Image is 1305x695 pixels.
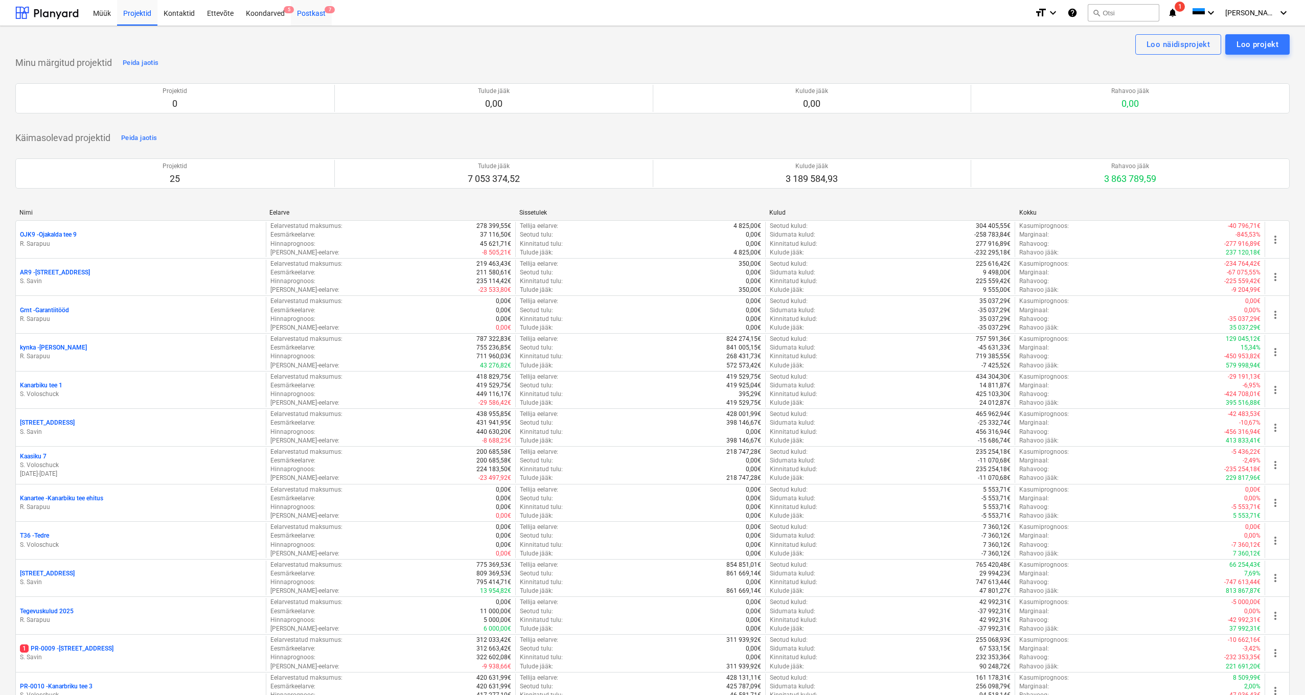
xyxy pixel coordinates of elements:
[770,306,815,315] p: Sidumata kulud :
[20,390,262,399] p: S. Voloschuck
[476,373,511,381] p: 418 829,75€
[520,390,563,399] p: Kinnitatud tulu :
[468,162,520,171] p: Tulude jääk
[478,98,510,110] p: 0,00
[1269,309,1281,321] span: more_vert
[120,55,161,71] button: Peida jaotis
[20,452,47,461] p: Kaasiku 7
[478,399,511,407] p: -29 586,42€
[270,260,342,268] p: Eelarvestatud maksumus :
[739,390,761,399] p: 395,29€
[1269,535,1281,547] span: more_vert
[770,277,817,286] p: Kinnitatud kulud :
[1269,346,1281,358] span: more_vert
[270,436,339,445] p: [PERSON_NAME]-eelarve :
[1135,34,1221,55] button: Loo näidisprojekt
[1244,306,1261,315] p: 0,00%
[119,130,159,146] button: Peida jaotis
[20,644,113,653] p: PR-0009 - [STREET_ADDRESS]
[476,448,511,456] p: 200 685,58€
[20,653,262,662] p: S. Savin
[795,98,828,110] p: 0,00
[496,323,511,332] p: 0,00€
[1226,361,1261,370] p: 579 998,94€
[1224,277,1261,286] p: -225 559,42€
[746,277,761,286] p: 0,00€
[480,361,511,370] p: 43 276,82€
[795,87,828,96] p: Kulude jääk
[786,173,838,185] p: 3 189 584,93
[1019,286,1059,294] p: Rahavoo jääk :
[981,361,1011,370] p: -7 425,52€
[496,306,511,315] p: 0,00€
[976,352,1011,361] p: 719 385,55€
[746,240,761,248] p: 0,00€
[726,335,761,343] p: 824 274,15€
[476,343,511,352] p: 755 236,85€
[20,494,103,503] p: Kanartee - Kanarbiku tee ehitus
[770,297,808,306] p: Seotud kulud :
[270,352,315,361] p: Hinnaprognoos :
[770,260,808,268] p: Seotud kulud :
[726,436,761,445] p: 398 146,67€
[1019,343,1049,352] p: Marginaal :
[1019,277,1049,286] p: Rahavoog :
[1111,98,1149,110] p: 0,00
[1226,248,1261,257] p: 237 120,18€
[20,419,75,427] p: [STREET_ADDRESS]
[770,410,808,419] p: Seotud kulud :
[270,381,315,390] p: Eesmärkeelarve :
[1239,419,1261,427] p: -10,67%
[20,352,262,361] p: R. Sarapuu
[979,297,1011,306] p: 35 037,29€
[726,410,761,419] p: 428 001,99€
[1019,373,1069,381] p: Kasumiprognoos :
[983,286,1011,294] p: 9 555,00€
[1147,38,1210,51] div: Loo näidisprojekt
[20,306,69,315] p: Grnt - Garantiitööd
[1245,297,1261,306] p: 0,00€
[520,419,553,427] p: Seotud tulu :
[325,6,335,13] span: 7
[520,222,558,230] p: Tellija eelarve :
[978,419,1011,427] p: -25 332,74€
[15,57,112,69] p: Minu märgitud projektid
[270,343,315,352] p: Eesmärkeelarve :
[1224,260,1261,268] p: -234 764,42€
[1019,268,1049,277] p: Marginaal :
[270,448,342,456] p: Eelarvestatud maksumus :
[476,410,511,419] p: 438 955,85€
[1231,286,1261,294] p: -9 204,99€
[20,452,262,478] div: Kaasiku 7S. Voloschuck[DATE]-[DATE]
[1019,209,1261,216] div: Kokku
[974,230,1011,239] p: -258 783,84€
[1227,268,1261,277] p: -67 075,55%
[520,343,553,352] p: Seotud tulu :
[978,306,1011,315] p: -35 037,29€
[770,361,804,370] p: Kulude jääk :
[770,323,804,332] p: Kulude jääk :
[1019,419,1049,427] p: Marginaal :
[270,419,315,427] p: Eesmärkeelarve :
[1019,260,1069,268] p: Kasumiprognoos :
[1205,7,1217,19] i: keyboard_arrow_down
[482,436,511,445] p: -8 688,25€
[520,286,553,294] p: Tulude jääk :
[974,248,1011,257] p: -232 295,18€
[770,428,817,436] p: Kinnitatud kulud :
[1019,381,1049,390] p: Marginaal :
[270,297,342,306] p: Eelarvestatud maksumus :
[983,268,1011,277] p: 9 498,00€
[1019,436,1059,445] p: Rahavoo jääk :
[726,448,761,456] p: 218 747,28€
[20,428,262,436] p: S. Savin
[20,607,74,616] p: Tegevuskulud 2025
[476,390,511,399] p: 449 116,17€
[1228,410,1261,419] p: -42 483,53€
[20,470,262,478] p: [DATE] - [DATE]
[270,286,339,294] p: [PERSON_NAME]-eelarve :
[1224,390,1261,399] p: -424 708,01€
[1035,7,1047,19] i: format_size
[1067,7,1078,19] i: Abikeskus
[20,343,87,352] p: kynka - [PERSON_NAME]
